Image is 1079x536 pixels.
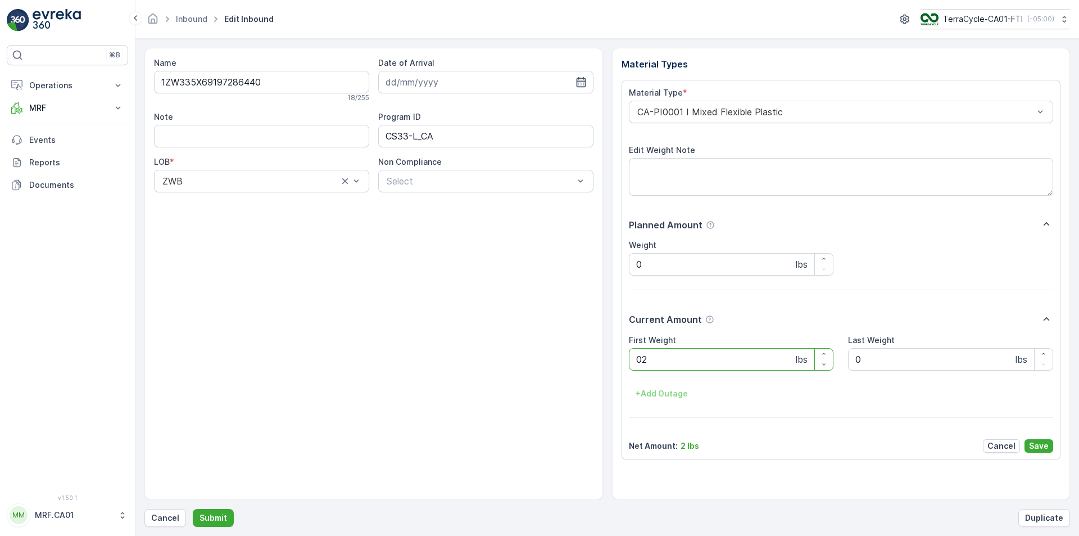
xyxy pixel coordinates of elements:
[7,129,128,151] a: Events
[629,145,695,155] label: Edit Weight Note
[35,510,112,521] p: MRF.CA01
[629,440,678,452] p: Net Amount :
[7,494,128,501] span: v 1.50.1
[378,157,442,166] label: Non Compliance
[7,74,128,97] button: Operations
[681,440,699,452] p: 2 lbs
[109,51,120,60] p: ⌘B
[7,9,29,31] img: logo
[378,71,593,93] input: dd/mm/yyyy
[151,512,179,524] p: Cancel
[154,157,170,166] label: LOB
[144,509,186,527] button: Cancel
[1018,509,1070,527] button: Duplicate
[29,179,124,191] p: Documents
[154,112,173,121] label: Note
[1027,15,1054,24] p: ( -05:00 )
[33,9,81,31] img: logo_light-DOdMpM7g.png
[1015,353,1027,366] p: lbs
[629,335,676,345] label: First Weight
[987,440,1015,452] p: Cancel
[7,151,128,174] a: Reports
[629,88,683,97] label: Material Type
[796,353,808,366] p: lbs
[943,13,1023,25] p: TerraCycle-CA01-FTI
[147,17,159,26] a: Homepage
[848,335,895,345] label: Last Weight
[7,503,128,527] button: MMMRF.CA01
[29,102,106,114] p: MRF
[629,240,656,250] label: Weight
[1029,440,1049,452] p: Save
[7,174,128,196] a: Documents
[1025,512,1063,524] p: Duplicate
[921,13,939,25] img: TC_BVHiTW6.png
[378,58,434,67] label: Date of Arrival
[10,506,28,524] div: MM
[706,220,715,229] div: Help Tooltip Icon
[1024,439,1053,453] button: Save
[29,80,106,91] p: Operations
[154,58,176,67] label: Name
[629,218,702,232] p: Planned Amount
[629,313,702,326] p: Current Amount
[200,512,227,524] p: Submit
[387,174,574,188] p: Select
[705,315,714,324] div: Help Tooltip Icon
[629,385,695,403] button: +Add Outage
[193,509,234,527] button: Submit
[29,157,124,168] p: Reports
[378,112,421,121] label: Program ID
[921,9,1070,29] button: TerraCycle-CA01-FTI(-05:00)
[636,388,688,399] p: + Add Outage
[222,13,276,25] span: Edit Inbound
[796,258,808,271] p: lbs
[7,97,128,119] button: MRF
[347,93,369,102] p: 18 / 255
[29,134,124,146] p: Events
[622,57,1061,71] p: Material Types
[176,14,207,24] a: Inbound
[983,439,1020,453] button: Cancel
